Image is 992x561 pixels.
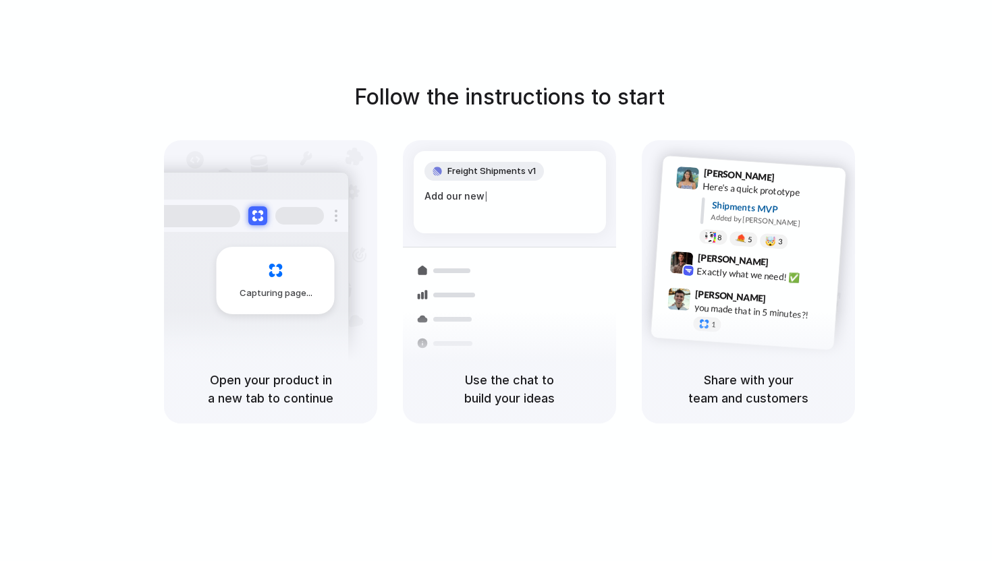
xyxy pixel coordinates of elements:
[765,237,777,247] div: 🤯
[711,321,716,328] span: 1
[711,212,835,231] div: Added by [PERSON_NAME]
[696,264,831,287] div: Exactly what we need! ✅
[717,234,722,241] span: 8
[180,371,361,407] h5: Open your product in a new tab to continue
[702,179,837,202] div: Here's a quick prototype
[770,293,798,309] span: 9:47 AM
[773,257,800,273] span: 9:42 AM
[447,165,536,178] span: Freight Shipments v1
[748,236,752,243] span: 5
[697,250,769,270] span: [PERSON_NAME]
[354,81,665,113] h1: Follow the instructions to start
[779,172,806,188] span: 9:41 AM
[658,371,839,407] h5: Share with your team and customers
[703,165,775,185] span: [PERSON_NAME]
[694,301,829,324] div: you made that in 5 minutes?!
[424,189,595,204] div: Add our new
[695,287,767,306] span: [PERSON_NAME]
[485,191,488,202] span: |
[240,287,314,300] span: Capturing page
[419,371,600,407] h5: Use the chat to build your ideas
[711,198,836,220] div: Shipments MVP
[778,238,783,245] span: 3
